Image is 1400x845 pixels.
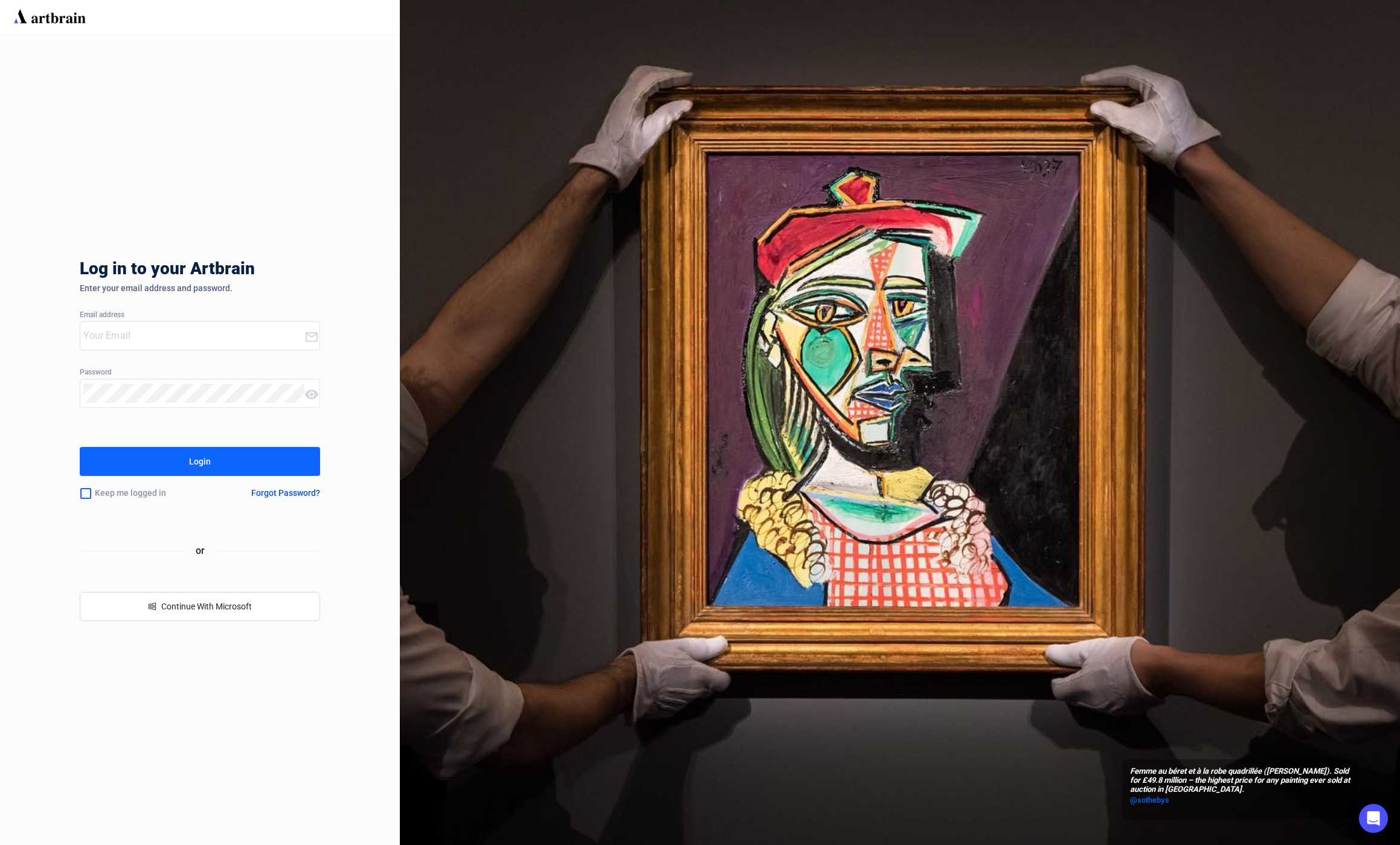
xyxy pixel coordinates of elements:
input: Your Email [83,326,304,345]
div: Enter your email address and password. [80,283,319,293]
div: Forgot Password? [251,488,320,498]
button: windowsContinue With Microsoft [80,592,319,621]
div: Email address [80,311,319,320]
span: or [186,543,214,558]
div: Log in to your Artbrain [80,259,442,283]
span: windows [148,602,156,611]
div: Open Intercom Messenger [1359,804,1388,833]
a: @sothebys [1130,794,1350,806]
div: Login [189,452,211,471]
div: Keep me logged in [80,481,212,506]
span: @sothebys [1130,795,1169,805]
div: Password [80,368,319,377]
button: Login [80,447,319,476]
span: Femme au béret et à la robe quadrillée ([PERSON_NAME]). Sold for £49.8 million – the highest pric... [1130,767,1350,794]
span: Continue With Microsoft [161,602,252,611]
